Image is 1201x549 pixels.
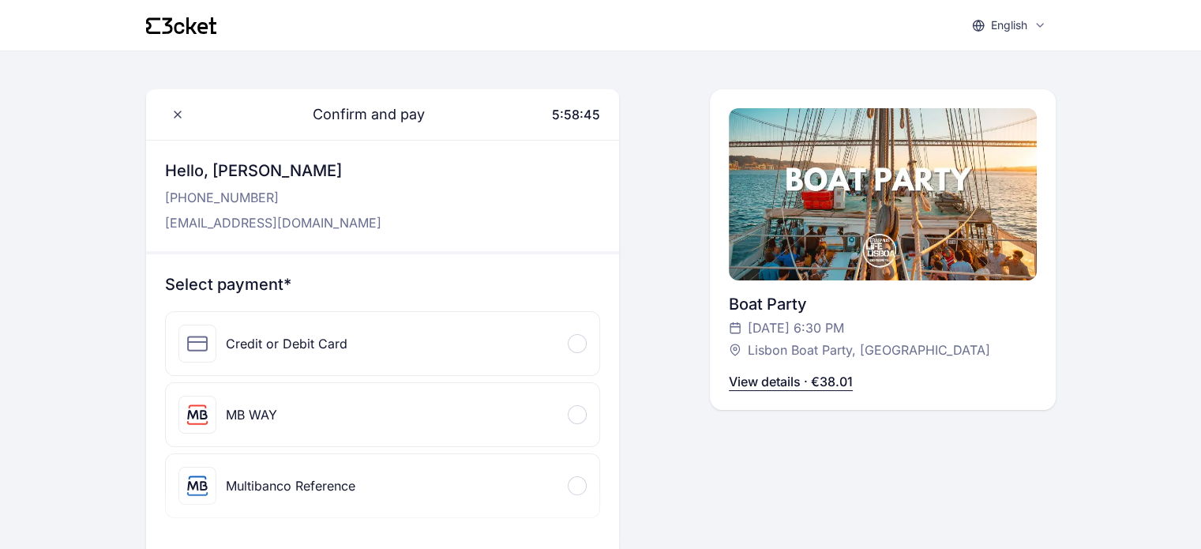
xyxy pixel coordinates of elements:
[226,405,277,424] div: MB WAY
[748,340,990,359] span: Lisbon Boat Party, [GEOGRAPHIC_DATA]
[729,372,853,391] p: View details · €38.01
[165,188,381,207] p: [PHONE_NUMBER]
[165,273,600,295] h3: Select payment*
[165,160,381,182] h3: Hello, [PERSON_NAME]
[165,213,381,232] p: [EMAIL_ADDRESS][DOMAIN_NAME]
[226,334,347,353] div: Credit or Debit Card
[294,103,425,126] span: Confirm and pay
[226,476,355,495] div: Multibanco Reference
[991,17,1027,33] p: English
[729,293,1037,315] div: Boat Party
[552,107,600,122] span: 5:58:45
[748,318,844,337] span: [DATE] 6:30 PM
